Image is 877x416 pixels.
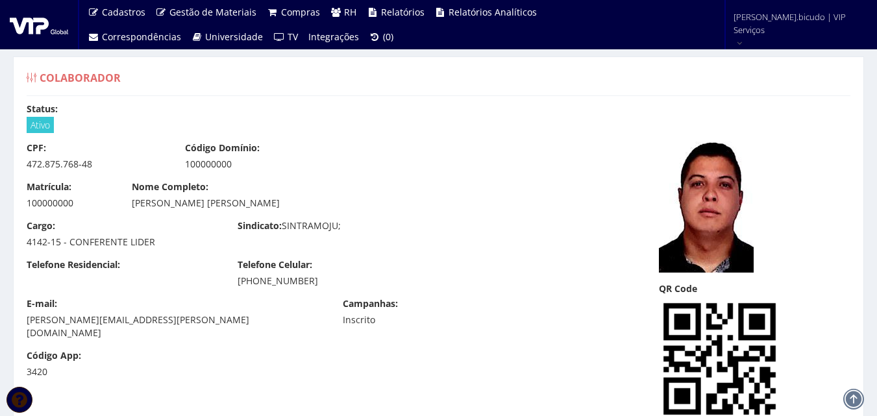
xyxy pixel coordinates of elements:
[27,258,120,271] label: Telefone Residencial:
[27,365,112,378] div: 3420
[185,141,260,154] label: Código Domínio:
[344,6,356,18] span: RH
[40,71,121,85] span: Colaborador
[169,6,256,18] span: Gestão de Materiais
[102,6,145,18] span: Cadastros
[27,158,166,171] div: 472.875.768-48
[27,141,46,154] label: CPF:
[228,219,439,236] div: SINTRAMOJU;
[27,180,71,193] label: Matrícula:
[27,313,323,339] div: [PERSON_NAME][EMAIL_ADDRESS][PERSON_NAME][DOMAIN_NAME]
[343,297,398,310] label: Campanhas:
[343,313,482,326] div: Inscrito
[27,219,55,232] label: Cargo:
[27,297,57,310] label: E-mail:
[132,197,534,210] div: [PERSON_NAME] [PERSON_NAME]
[102,31,181,43] span: Correspondências
[186,25,269,49] a: Universidade
[659,282,697,295] label: QR Code
[288,31,298,43] span: TV
[383,31,393,43] span: (0)
[27,117,54,133] span: Ativo
[381,6,425,18] span: Relatórios
[27,236,218,249] div: 4142-15 - CONFERENTE LIDER
[734,10,860,36] span: [PERSON_NAME].bicudo | VIP Serviços
[449,6,537,18] span: Relatórios Analíticos
[185,158,324,171] div: 100000000
[82,25,186,49] a: Correspondências
[364,25,399,49] a: (0)
[268,25,303,49] a: TV
[10,15,68,34] img: logo
[132,180,208,193] label: Nome Completo:
[27,197,112,210] div: 100000000
[238,258,312,271] label: Telefone Celular:
[205,31,263,43] span: Universidade
[27,349,81,362] label: Código App:
[659,141,754,273] img: 2db0f7a56c842162bdea3115ddf9e9a3.jpeg
[238,275,429,288] div: [PHONE_NUMBER]
[27,103,58,116] label: Status:
[238,219,282,232] label: Sindicato:
[281,6,320,18] span: Compras
[303,25,364,49] a: Integrações
[308,31,359,43] span: Integrações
